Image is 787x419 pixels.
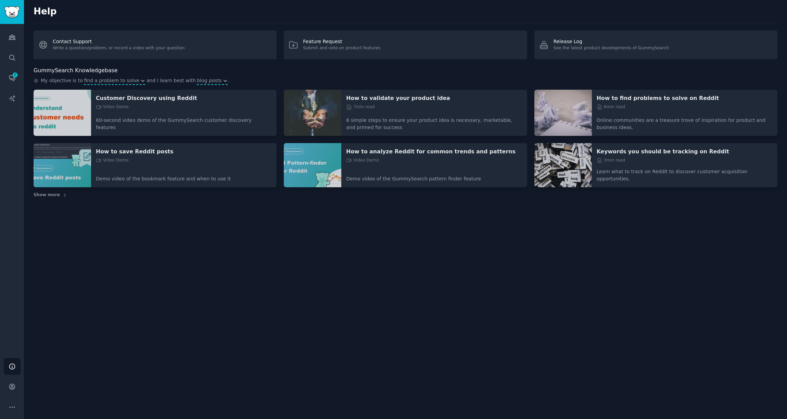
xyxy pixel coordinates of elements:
p: Learn what to track on Reddit to discover customer acquisition opportunities. [597,163,773,182]
span: Show more [34,192,60,198]
span: 7 [12,73,18,77]
span: blog posts [197,77,221,84]
div: . [34,77,777,85]
a: How to validate your product idea [346,94,522,102]
img: How to validate your product idea [284,90,341,136]
a: Customer Discovery using Reddit [96,94,272,102]
a: 7 [4,69,21,86]
a: Feature RequestSubmit and vote on product features [284,30,527,59]
span: find a problem to solve [84,77,139,84]
span: Video Demo [346,157,379,164]
p: Online communities are a treasure trove of inspiration for product and business ideas. [597,112,773,131]
span: Video Demo [96,157,129,164]
img: How to find problems to solve on Reddit [534,90,592,136]
p: Demo video of the GummySearch pattern finder feature [346,170,522,182]
div: Feature Request [303,38,380,45]
h2: GummySearch Knowledgebase [34,66,117,75]
p: 6 simple steps to ensure your product idea is necessary, marketable, and primed for success [346,112,522,131]
a: How to find problems to solve on Reddit [597,94,773,102]
span: 7 min read [346,104,375,110]
span: Video Demo [96,104,129,110]
p: 60-second video demo of the GummySearch customer discovery features [96,112,272,131]
h2: Help [34,6,777,17]
img: How to analyze Reddit for common trends and patterns [284,143,341,188]
img: Keywords you should be tracking on Reddit [534,143,592,188]
span: My objective is to [41,77,83,85]
p: Demo video of the bookmark feature and when to use it [96,170,272,182]
div: Release Log [554,38,669,45]
button: blog posts [197,77,228,84]
span: 6 min read [597,104,625,110]
div: Submit and vote on product features [303,45,380,51]
div: See the latest product developments of GummySearch [554,45,669,51]
img: How to save Reddit posts [34,143,91,188]
span: 3 min read [597,157,625,164]
a: How to save Reddit posts [96,148,272,155]
a: How to analyze Reddit for common trends and patterns [346,148,522,155]
img: GummySearch logo [4,6,20,18]
a: Release LogSee the latest product developments of GummySearch [534,30,777,59]
a: Contact SupportWrite a question/problem, or record a video with your question [34,30,277,59]
button: find a problem to solve [84,77,145,84]
span: and I learn best with [147,77,196,85]
a: Keywords you should be tracking on Reddit [597,148,773,155]
img: Customer Discovery using Reddit [34,90,91,136]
